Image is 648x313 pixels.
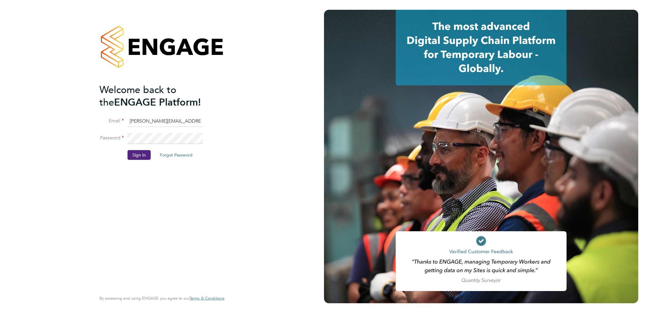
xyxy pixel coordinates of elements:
[99,135,124,141] label: Password
[189,296,225,301] a: Terms & Conditions
[155,150,197,160] button: Forgot Password
[128,116,203,127] input: Enter your work email...
[128,150,151,160] button: Sign In
[99,84,218,109] h2: ENGAGE Platform!
[99,118,124,124] label: Email
[99,296,225,301] span: By accessing and using ENGAGE you agree to our
[99,84,176,108] span: Welcome back to the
